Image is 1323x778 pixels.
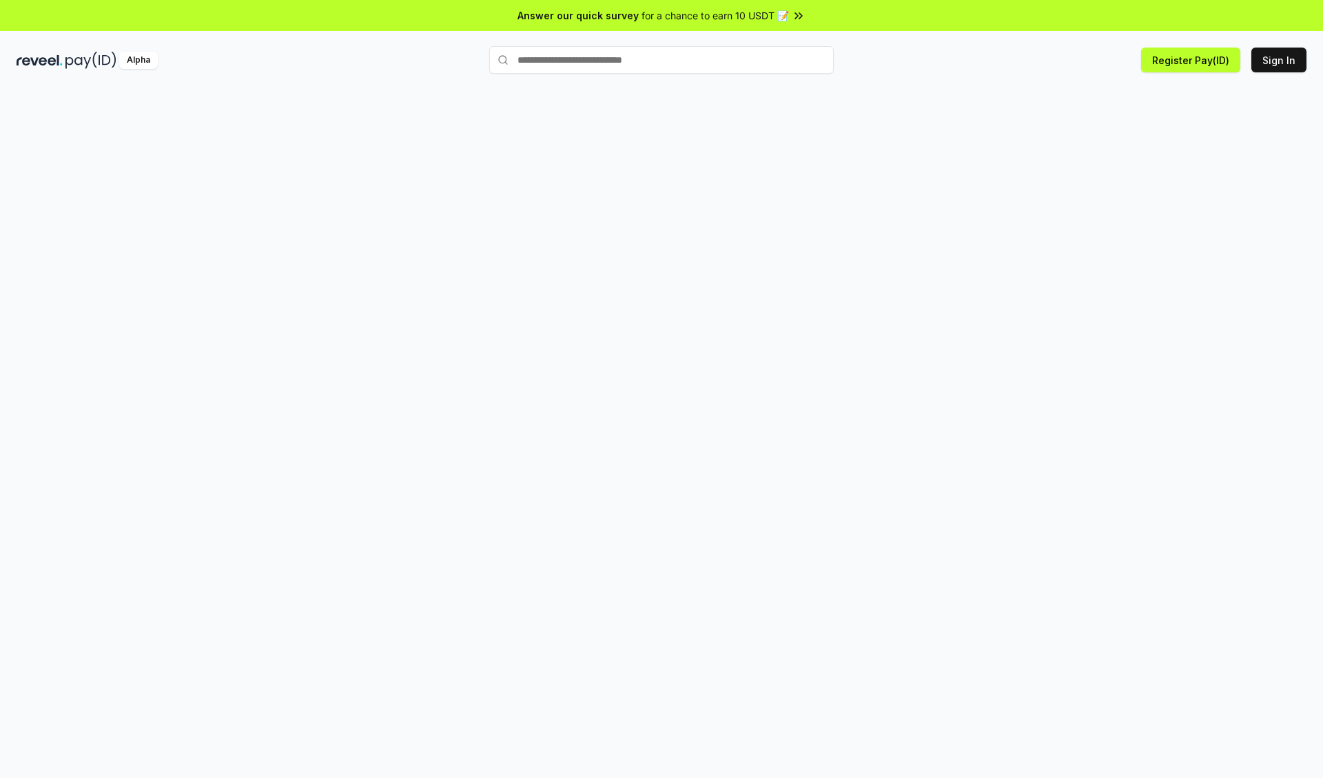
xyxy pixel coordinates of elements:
span: Answer our quick survey [517,8,639,23]
button: Register Pay(ID) [1141,48,1240,72]
div: Alpha [119,52,158,69]
span: for a chance to earn 10 USDT 📝 [642,8,789,23]
img: pay_id [65,52,116,69]
img: reveel_dark [17,52,63,69]
button: Sign In [1251,48,1306,72]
